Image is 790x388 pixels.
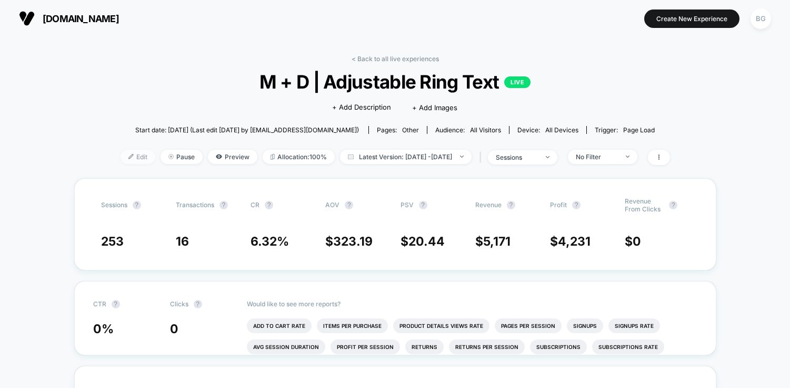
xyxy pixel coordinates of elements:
[345,201,353,209] button: ?
[133,201,141,209] button: ?
[121,150,155,164] span: Edit
[470,126,501,134] span: All Visitors
[507,201,515,209] button: ?
[435,126,501,134] div: Audience:
[633,234,641,249] span: 0
[545,126,578,134] span: all devices
[401,234,445,249] span: $
[625,234,641,249] span: $
[402,126,419,134] span: other
[271,154,275,160] img: rebalance
[251,201,259,209] span: CR
[168,154,174,159] img: end
[16,10,122,27] button: [DOMAIN_NAME]
[558,234,591,249] span: 4,231
[550,201,567,209] span: Profit
[170,300,188,308] span: Clicks
[408,234,445,249] span: 20.44
[475,234,511,249] span: $
[405,339,444,354] li: Returns
[623,126,655,134] span: Page Load
[412,103,457,112] span: + Add Images
[546,156,549,158] img: end
[325,234,373,249] span: $
[170,322,178,336] span: 0
[251,234,289,249] span: 6.32 %
[475,201,502,209] span: Revenue
[669,201,677,209] button: ?
[148,71,643,93] span: M + D | Adjustable Ring Text
[208,150,257,164] span: Preview
[128,154,134,159] img: edit
[331,339,400,354] li: Profit Per Session
[247,318,312,333] li: Add To Cart Rate
[401,201,414,209] span: PSV
[751,8,771,29] div: BG
[93,322,114,336] span: 0 %
[608,318,660,333] li: Signups Rate
[377,126,419,134] div: Pages:
[219,201,228,209] button: ?
[530,339,587,354] li: Subscriptions
[161,150,203,164] span: Pause
[247,339,325,354] li: Avg Session Duration
[101,234,124,249] span: 253
[332,102,391,113] span: + Add Description
[317,318,388,333] li: Items Per Purchase
[592,339,664,354] li: Subscriptions Rate
[595,126,655,134] div: Trigger:
[626,156,629,158] img: end
[340,150,472,164] span: Latest Version: [DATE] - [DATE]
[393,318,489,333] li: Product Details Views Rate
[19,11,35,26] img: Visually logo
[747,8,774,30] button: BG
[576,153,618,161] div: No Filter
[176,234,189,249] span: 16
[265,201,273,209] button: ?
[112,300,120,308] button: ?
[352,55,439,63] a: < Back to all live experiences
[348,154,354,159] img: calendar
[101,201,127,209] span: Sessions
[625,197,664,213] span: Revenue From Clicks
[477,150,488,165] span: |
[43,13,119,24] span: [DOMAIN_NAME]
[325,201,339,209] span: AOV
[194,300,202,308] button: ?
[504,76,531,88] p: LIVE
[333,234,373,249] span: 323.19
[509,126,586,134] span: Device:
[263,150,335,164] span: Allocation: 100%
[419,201,427,209] button: ?
[483,234,511,249] span: 5,171
[644,9,739,28] button: Create New Experience
[247,300,697,308] p: Would like to see more reports?
[550,234,591,249] span: $
[495,318,562,333] li: Pages Per Session
[496,153,538,161] div: sessions
[135,126,359,134] span: Start date: [DATE] (Last edit [DATE] by [EMAIL_ADDRESS][DOMAIN_NAME])
[460,156,464,158] img: end
[449,339,525,354] li: Returns Per Session
[572,201,581,209] button: ?
[93,300,106,308] span: CTR
[176,201,214,209] span: Transactions
[567,318,603,333] li: Signups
